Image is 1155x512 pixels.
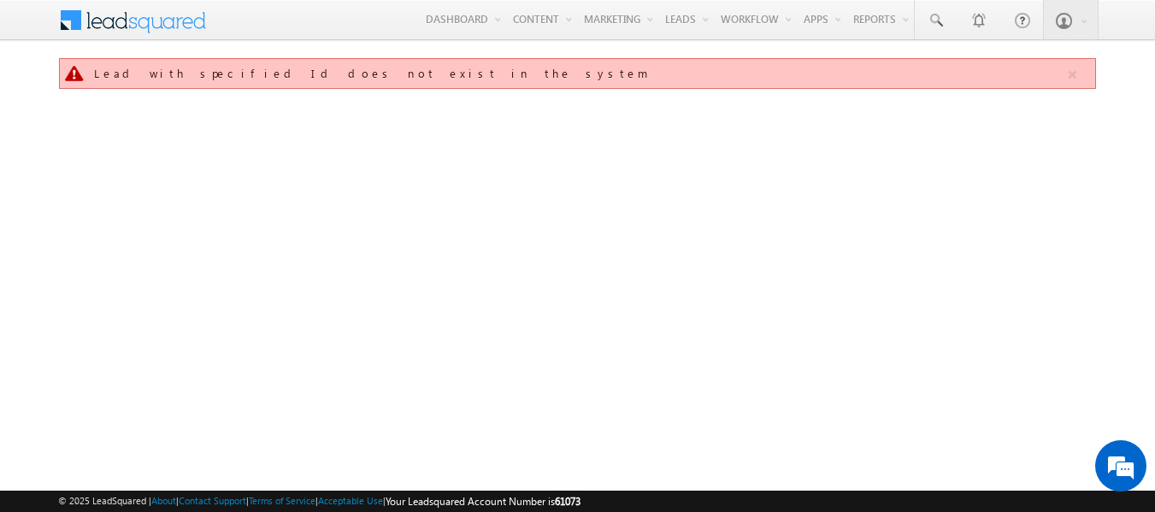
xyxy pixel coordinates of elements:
[249,495,315,506] a: Terms of Service
[318,495,383,506] a: Acceptable Use
[179,495,246,506] a: Contact Support
[555,495,580,508] span: 61073
[58,493,580,509] span: © 2025 LeadSquared | | | | |
[386,495,580,508] span: Your Leadsquared Account Number is
[151,495,176,506] a: About
[94,66,1066,81] div: Lead with specified Id does not exist in the system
